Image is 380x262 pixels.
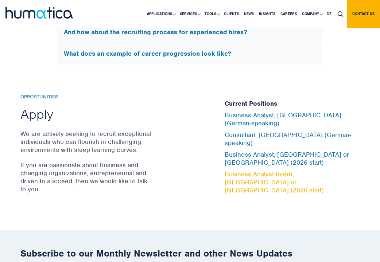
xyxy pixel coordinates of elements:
[64,50,316,58] h5: What does an example of career progression look like?
[327,11,331,16] span: DE
[5,7,73,19] img: logo
[225,111,341,127] a: Business Analyst, [GEOGRAPHIC_DATA] (German-speaking)
[64,28,316,36] h5: And how about the recruiting process for experienced hires?
[338,11,343,17] img: search_icon
[20,161,152,193] p: If you are passionate about business and changing organizations, entrepreneurial and driven to su...
[225,100,360,108] h5: Current Positions
[20,94,152,100] h6: Opportunities
[225,150,349,167] a: Business Analyst, [GEOGRAPHIC_DATA] or [GEOGRAPHIC_DATA] (2026 start)
[225,131,351,147] a: Consultant, [GEOGRAPHIC_DATA] (German-speaking)
[20,106,152,122] h2: Apply
[20,130,152,154] p: We are actively seeking to recruit exceptional individuals who can flourish in challenging enviro...
[225,170,324,194] a: Business Analyst Intern, [GEOGRAPHIC_DATA] or [GEOGRAPHIC_DATA] (2026 start)
[20,248,360,259] h2: Subscribe to our Monthly Newsletter and other News Updates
